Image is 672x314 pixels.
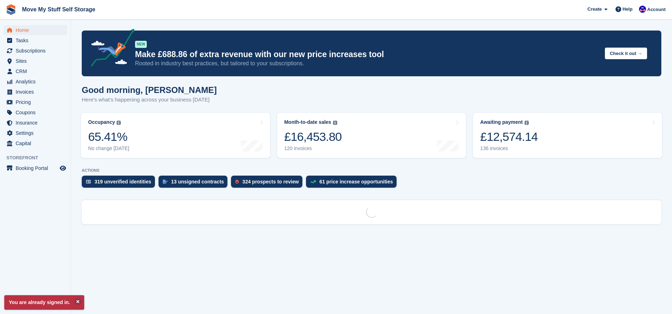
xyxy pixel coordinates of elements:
[623,6,633,13] span: Help
[587,6,602,13] span: Create
[16,87,58,97] span: Invoices
[4,138,67,148] a: menu
[4,56,67,66] a: menu
[639,6,646,13] img: Jade Whetnall
[135,41,147,48] div: NEW
[306,176,400,191] a: 61 price increase opportunities
[16,118,58,128] span: Insurance
[88,130,129,144] div: 65.41%
[82,96,217,104] p: Here's what's happening across your business [DATE]
[16,35,58,45] span: Tasks
[19,4,98,15] a: Move My Stuff Self Storage
[4,77,67,87] a: menu
[16,163,58,173] span: Booking Portal
[82,176,158,191] a: 319 unverified identities
[59,164,67,172] a: Preview store
[480,130,538,144] div: £12,574.14
[88,119,115,125] div: Occupancy
[525,121,529,125] img: icon-info-grey-7440780725fd019a000dd9b08b2336e03edf1995a4989e88bcd33f0948082b44.svg
[284,145,342,152] div: 120 invoices
[6,154,71,161] span: Storefront
[135,60,599,67] p: Rooted in industry best practices, but tailored to your subscriptions.
[82,168,661,173] p: ACTIONS
[16,46,58,56] span: Subscriptions
[16,128,58,138] span: Settings
[235,180,239,184] img: prospect-51fa495bee0391a8d652442698ab0144808aea92771e9ea1ae160a38d050c398.svg
[171,179,224,184] div: 13 unsigned contracts
[277,113,466,158] a: Month-to-date sales £16,453.80 120 invoices
[480,119,523,125] div: Awaiting payment
[4,108,67,117] a: menu
[16,108,58,117] span: Coupons
[86,180,91,184] img: verify_identity-adf6edd0f0f0b5bbfe63781bf79b02c33cf7c696d77639b501bdc392416b5a36.svg
[4,46,67,56] a: menu
[16,77,58,87] span: Analytics
[81,113,270,158] a: Occupancy 65.41% No change [DATE]
[4,118,67,128] a: menu
[16,66,58,76] span: CRM
[16,97,58,107] span: Pricing
[4,87,67,97] a: menu
[605,48,647,59] button: Check it out →
[4,25,67,35] a: menu
[284,130,342,144] div: £16,453.80
[88,145,129,152] div: No change [DATE]
[82,85,217,95] h1: Good morning, [PERSON_NAME]
[647,6,666,13] span: Account
[310,180,316,183] img: price_increase_opportunities-93ffe204e8149a01c8c9dc8f82e8f89637d9d84a8eef4429ea346261dce0b2c0.svg
[135,49,599,60] p: Make £688.86 of extra revenue with our new price increases tool
[333,121,337,125] img: icon-info-grey-7440780725fd019a000dd9b08b2336e03edf1995a4989e88bcd33f0948082b44.svg
[242,179,299,184] div: 324 prospects to review
[163,180,168,184] img: contract_signature_icon-13c848040528278c33f63329250d36e43548de30e8caae1d1a13099fd9432cc5.svg
[158,176,231,191] a: 13 unsigned contracts
[231,176,306,191] a: 324 prospects to review
[4,295,84,310] p: You are already signed in.
[4,128,67,138] a: menu
[4,97,67,107] a: menu
[4,66,67,76] a: menu
[319,179,393,184] div: 61 price increase opportunities
[16,25,58,35] span: Home
[480,145,538,152] div: 136 invoices
[4,35,67,45] a: menu
[16,56,58,66] span: Sites
[85,29,135,69] img: price-adjustments-announcement-icon-8257ccfd72463d97f412b2fc003d46551f7dbcb40ab6d574587a9cd5c0d94...
[95,179,151,184] div: 319 unverified identities
[6,4,16,15] img: stora-icon-8386f47178a22dfd0bd8f6a31ec36ba5ce8667c1dd55bd0f319d3a0aa187defe.svg
[4,163,67,173] a: menu
[473,113,662,158] a: Awaiting payment £12,574.14 136 invoices
[284,119,331,125] div: Month-to-date sales
[117,121,121,125] img: icon-info-grey-7440780725fd019a000dd9b08b2336e03edf1995a4989e88bcd33f0948082b44.svg
[16,138,58,148] span: Capital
